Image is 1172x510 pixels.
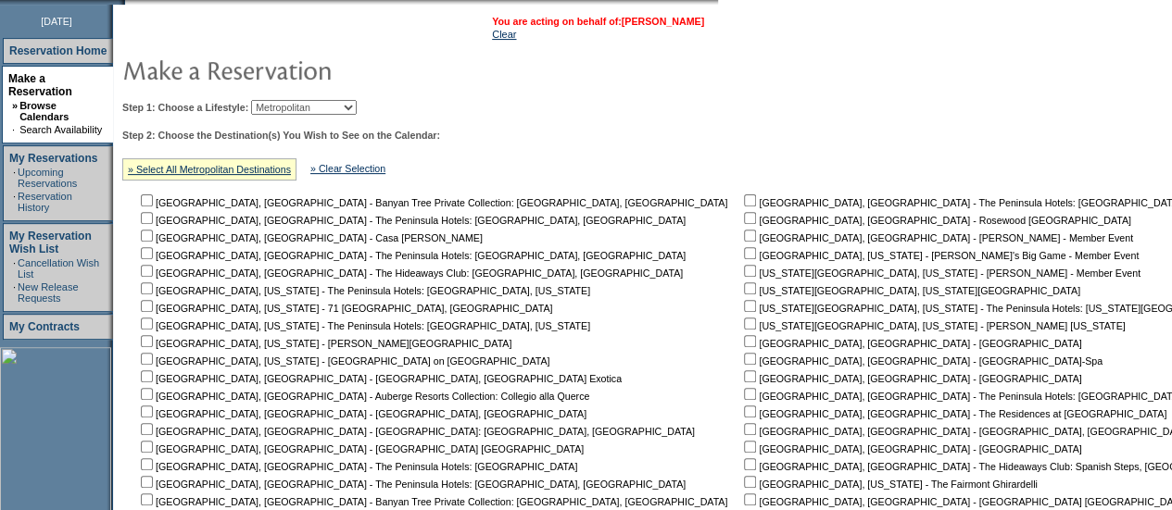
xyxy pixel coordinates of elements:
[18,191,72,213] a: Reservation History
[137,320,590,331] nobr: [GEOGRAPHIC_DATA], [US_STATE] - The Peninsula Hotels: [GEOGRAPHIC_DATA], [US_STATE]
[13,191,16,213] td: ·
[740,320,1125,331] nobr: [US_STATE][GEOGRAPHIC_DATA], [US_STATE] - [PERSON_NAME] [US_STATE]
[137,338,511,349] nobr: [GEOGRAPHIC_DATA], [US_STATE] - [PERSON_NAME][GEOGRAPHIC_DATA]
[740,267,1140,279] nobr: [US_STATE][GEOGRAPHIC_DATA], [US_STATE] - [PERSON_NAME] - Member Event
[19,100,69,122] a: Browse Calendars
[128,164,291,175] a: » Select All Metropolitan Destinations
[492,16,704,27] span: You are acting on behalf of:
[9,320,80,333] a: My Contracts
[137,303,552,314] nobr: [GEOGRAPHIC_DATA], [US_STATE] - 71 [GEOGRAPHIC_DATA], [GEOGRAPHIC_DATA]
[122,102,248,113] b: Step 1: Choose a Lifestyle:
[137,443,584,454] nobr: [GEOGRAPHIC_DATA], [GEOGRAPHIC_DATA] - [GEOGRAPHIC_DATA] [GEOGRAPHIC_DATA]
[9,230,92,255] a: My Reservation Wish List
[9,44,107,57] a: Reservation Home
[740,338,1081,349] nobr: [GEOGRAPHIC_DATA], [GEOGRAPHIC_DATA] - [GEOGRAPHIC_DATA]
[9,152,97,165] a: My Reservations
[13,257,16,280] td: ·
[12,100,18,111] b: »
[18,257,99,280] a: Cancellation Wish List
[137,232,483,243] nobr: [GEOGRAPHIC_DATA], [GEOGRAPHIC_DATA] - Casa [PERSON_NAME]
[740,373,1081,384] nobr: [GEOGRAPHIC_DATA], [GEOGRAPHIC_DATA] - [GEOGRAPHIC_DATA]
[137,215,686,226] nobr: [GEOGRAPHIC_DATA], [GEOGRAPHIC_DATA] - The Peninsula Hotels: [GEOGRAPHIC_DATA], [GEOGRAPHIC_DATA]
[137,461,577,472] nobr: [GEOGRAPHIC_DATA], [GEOGRAPHIC_DATA] - The Peninsula Hotels: [GEOGRAPHIC_DATA]
[122,130,440,141] b: Step 2: Choose the Destination(s) You Wish to See on the Calendar:
[137,479,686,490] nobr: [GEOGRAPHIC_DATA], [GEOGRAPHIC_DATA] - The Peninsula Hotels: [GEOGRAPHIC_DATA], [GEOGRAPHIC_DATA]
[122,51,493,88] img: pgTtlMakeReservation.gif
[740,479,1037,490] nobr: [GEOGRAPHIC_DATA], [US_STATE] - The Fairmont Ghirardelli
[8,72,72,98] a: Make a Reservation
[41,16,72,27] span: [DATE]
[622,16,704,27] a: [PERSON_NAME]
[137,391,589,402] nobr: [GEOGRAPHIC_DATA], [GEOGRAPHIC_DATA] - Auberge Resorts Collection: Collegio alla Querce
[137,267,683,279] nobr: [GEOGRAPHIC_DATA], [GEOGRAPHIC_DATA] - The Hideaways Club: [GEOGRAPHIC_DATA], [GEOGRAPHIC_DATA]
[18,281,78,304] a: New Release Requests
[137,373,622,384] nobr: [GEOGRAPHIC_DATA], [GEOGRAPHIC_DATA] - [GEOGRAPHIC_DATA], [GEOGRAPHIC_DATA] Exotica
[137,197,727,208] nobr: [GEOGRAPHIC_DATA], [GEOGRAPHIC_DATA] - Banyan Tree Private Collection: [GEOGRAPHIC_DATA], [GEOGRA...
[310,163,385,174] a: » Clear Selection
[137,285,590,296] nobr: [GEOGRAPHIC_DATA], [US_STATE] - The Peninsula Hotels: [GEOGRAPHIC_DATA], [US_STATE]
[740,232,1133,243] nobr: [GEOGRAPHIC_DATA], [GEOGRAPHIC_DATA] - [PERSON_NAME] - Member Event
[740,250,1139,261] nobr: [GEOGRAPHIC_DATA], [US_STATE] - [PERSON_NAME]'s Big Game - Member Event
[492,29,516,40] a: Clear
[13,281,16,304] td: ·
[740,355,1103,367] nobr: [GEOGRAPHIC_DATA], [GEOGRAPHIC_DATA] - [GEOGRAPHIC_DATA]-Spa
[137,355,549,367] nobr: [GEOGRAPHIC_DATA], [US_STATE] - [GEOGRAPHIC_DATA] on [GEOGRAPHIC_DATA]
[13,167,16,189] td: ·
[137,496,727,507] nobr: [GEOGRAPHIC_DATA], [GEOGRAPHIC_DATA] - Banyan Tree Private Collection: [GEOGRAPHIC_DATA], [GEOGRA...
[18,167,77,189] a: Upcoming Reservations
[740,215,1130,226] nobr: [GEOGRAPHIC_DATA], [GEOGRAPHIC_DATA] - Rosewood [GEOGRAPHIC_DATA]
[19,124,102,135] a: Search Availability
[12,124,18,135] td: ·
[740,443,1081,454] nobr: [GEOGRAPHIC_DATA], [GEOGRAPHIC_DATA] - [GEOGRAPHIC_DATA]
[137,408,586,419] nobr: [GEOGRAPHIC_DATA], [GEOGRAPHIC_DATA] - [GEOGRAPHIC_DATA], [GEOGRAPHIC_DATA]
[740,285,1080,296] nobr: [US_STATE][GEOGRAPHIC_DATA], [US_STATE][GEOGRAPHIC_DATA]
[740,408,1166,419] nobr: [GEOGRAPHIC_DATA], [GEOGRAPHIC_DATA] - The Residences at [GEOGRAPHIC_DATA]
[137,426,695,437] nobr: [GEOGRAPHIC_DATA], [GEOGRAPHIC_DATA] - [GEOGRAPHIC_DATA]: [GEOGRAPHIC_DATA], [GEOGRAPHIC_DATA]
[137,250,686,261] nobr: [GEOGRAPHIC_DATA], [GEOGRAPHIC_DATA] - The Peninsula Hotels: [GEOGRAPHIC_DATA], [GEOGRAPHIC_DATA]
